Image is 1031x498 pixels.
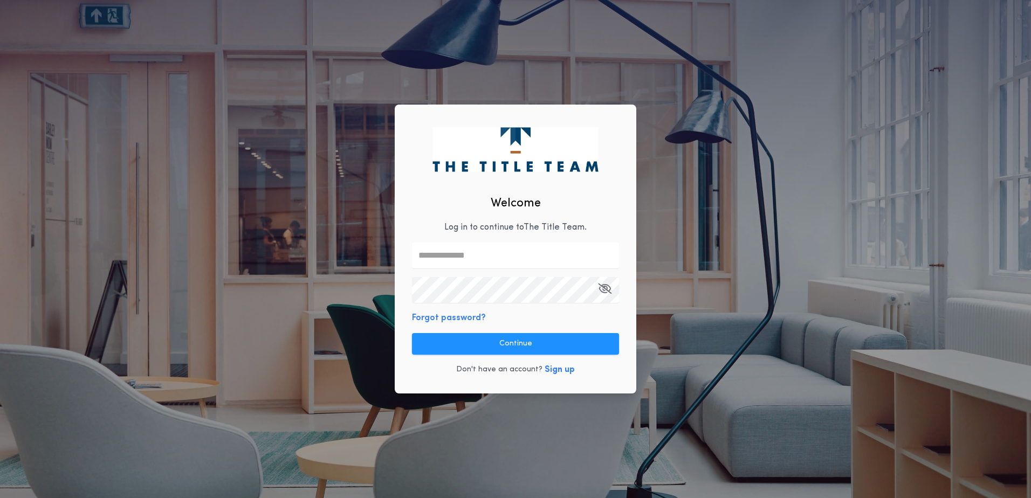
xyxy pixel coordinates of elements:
[444,221,587,234] p: Log in to continue to The Title Team .
[412,333,619,355] button: Continue
[491,195,541,212] h2: Welcome
[412,312,486,324] button: Forgot password?
[432,127,598,171] img: logo
[456,364,542,375] p: Don't have an account?
[545,363,575,376] button: Sign up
